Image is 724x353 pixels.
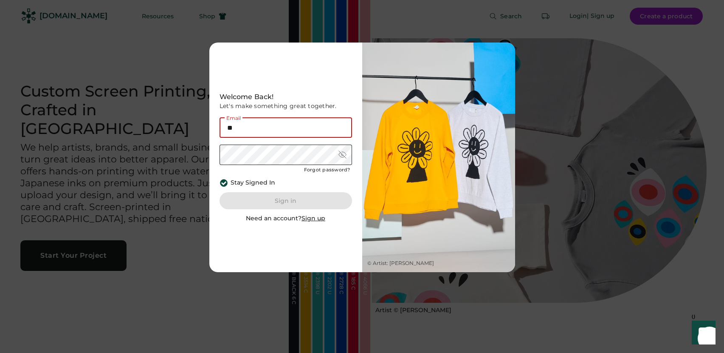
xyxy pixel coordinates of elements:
div: Forgot password? [304,167,350,174]
u: Sign up [301,214,325,222]
div: Email [225,116,242,121]
button: Sign in [220,192,352,209]
div: Need an account? [246,214,325,223]
div: Stay Signed In [231,179,275,187]
img: Web-Rendered_Studio-51sRGB.jpg [362,43,515,272]
div: Welcome Back! [220,92,352,102]
div: Let's make something great together. [220,102,352,111]
iframe: Front Chat [684,315,720,351]
div: © Artist: [PERSON_NAME] [367,260,434,267]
